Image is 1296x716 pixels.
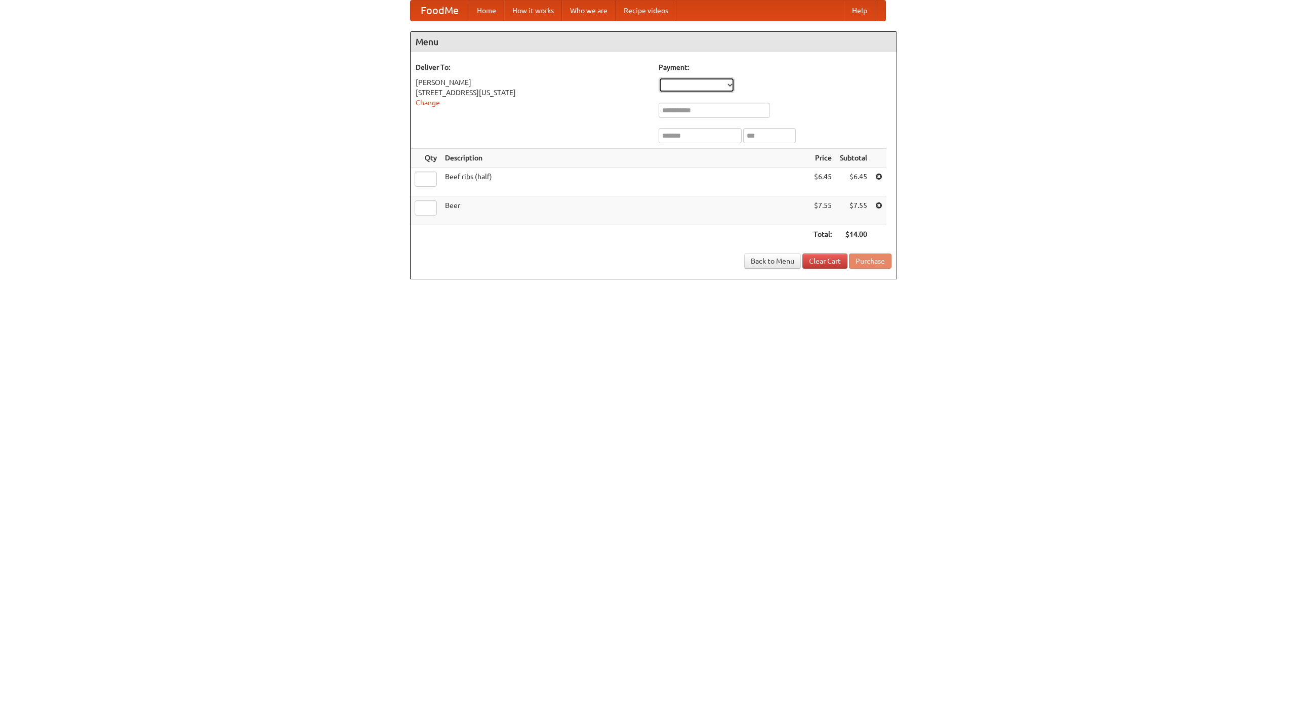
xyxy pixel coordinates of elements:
[411,149,441,167] th: Qty
[441,167,809,196] td: Beef ribs (half)
[836,225,871,244] th: $14.00
[809,167,836,196] td: $6.45
[836,149,871,167] th: Subtotal
[441,196,809,225] td: Beer
[562,1,616,21] a: Who we are
[809,225,836,244] th: Total:
[416,99,440,107] a: Change
[849,254,892,269] button: Purchase
[416,62,649,72] h5: Deliver To:
[416,77,649,88] div: [PERSON_NAME]
[411,32,897,52] h4: Menu
[836,167,871,196] td: $6.45
[411,1,469,21] a: FoodMe
[504,1,562,21] a: How it works
[809,196,836,225] td: $7.55
[744,254,801,269] a: Back to Menu
[844,1,875,21] a: Help
[836,196,871,225] td: $7.55
[416,88,649,98] div: [STREET_ADDRESS][US_STATE]
[802,254,847,269] a: Clear Cart
[659,62,892,72] h5: Payment:
[616,1,676,21] a: Recipe videos
[469,1,504,21] a: Home
[809,149,836,167] th: Price
[441,149,809,167] th: Description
